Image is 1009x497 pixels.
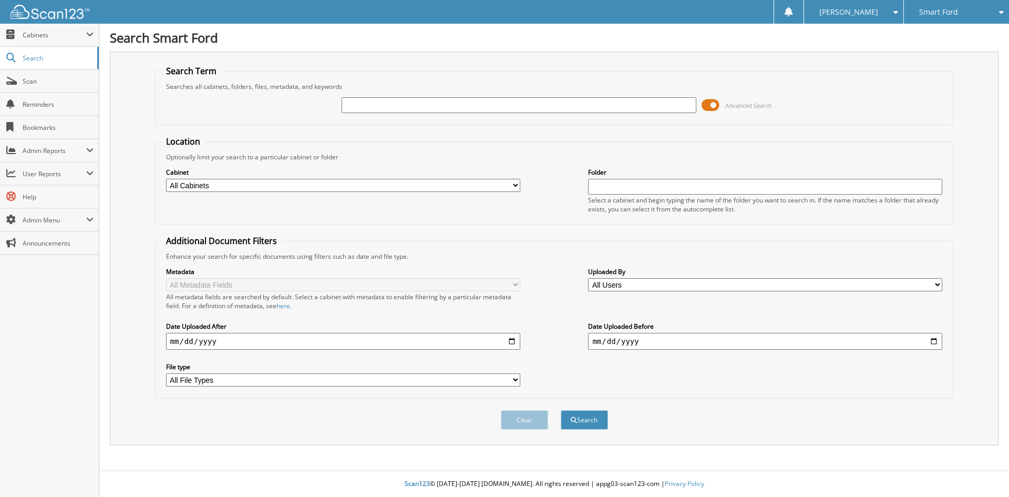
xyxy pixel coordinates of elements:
label: Metadata [166,267,520,276]
span: Advanced Search [725,102,772,109]
div: Searches all cabinets, folders, files, metadata, and keywords [161,82,948,91]
div: Select a cabinet and begin typing the name of the folder you want to search in. If the name match... [588,196,942,214]
span: Scan [23,77,94,86]
label: Uploaded By [588,267,942,276]
div: All metadata fields are searched by default. Select a cabinet with metadata to enable filtering b... [166,292,520,310]
span: [PERSON_NAME] [819,9,878,15]
a: Privacy Policy [665,479,704,488]
div: © [DATE]-[DATE] [DOMAIN_NAME]. All rights reserved | appg03-scan123-com | [99,471,1009,497]
legend: Additional Document Filters [161,235,282,247]
img: scan123-logo-white.svg [11,5,89,19]
span: Admin Menu [23,216,86,225]
span: Help [23,192,94,201]
span: Announcements [23,239,94,248]
label: Date Uploaded Before [588,322,942,331]
span: Cabinets [23,31,86,39]
span: Bookmarks [23,123,94,132]
span: User Reports [23,169,86,178]
label: Folder [588,168,942,177]
h1: Search Smart Ford [110,29,998,46]
span: Scan123 [405,479,430,488]
label: Cabinet [166,168,520,177]
div: Enhance your search for specific documents using filters such as date and file type. [161,252,948,261]
div: Optionally limit your search to a particular cabinet or folder [161,153,948,161]
button: Clear [501,410,548,430]
button: Search [561,410,608,430]
label: File type [166,362,520,371]
span: Reminders [23,100,94,109]
a: here [276,301,290,310]
label: Date Uploaded After [166,322,520,331]
span: Smart Ford [919,9,958,15]
span: Search [23,54,92,63]
legend: Location [161,136,205,147]
input: start [166,333,520,350]
legend: Search Term [161,65,222,77]
input: end [588,333,942,350]
span: Admin Reports [23,146,86,155]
